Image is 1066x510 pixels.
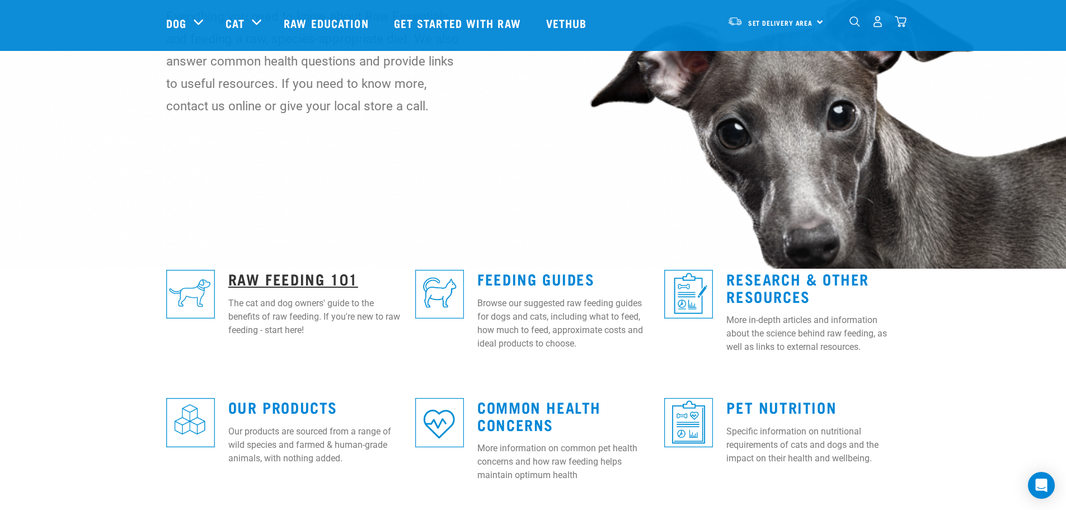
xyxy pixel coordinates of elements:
img: re-icons-healthcheck3-sq-blue.png [664,398,713,447]
img: re-icons-dog3-sq-blue.png [166,270,215,319]
img: home-icon@2x.png [895,16,907,27]
p: The cat and dog owners' guide to the benefits of raw feeding. If you're new to raw feeding - star... [228,297,402,337]
a: Vethub [535,1,601,45]
a: Common Health Concerns [477,403,601,428]
a: Research & Other Resources [726,274,869,300]
a: Get started with Raw [383,1,535,45]
a: Pet Nutrition [726,403,837,411]
img: user.png [872,16,884,27]
img: re-icons-cubes2-sq-blue.png [166,398,215,447]
a: Raw Feeding 101 [228,274,358,283]
p: Everything you need to know about Raw Essentials and feeding a raw, species-appropriate diet. We ... [166,5,460,117]
img: re-icons-heart-sq-blue.png [415,398,464,447]
p: Our products are sourced from a range of wild species and farmed & human-grade animals, with noth... [228,425,402,465]
div: Open Intercom Messenger [1028,472,1055,499]
p: More in-depth articles and information about the science behind raw feeding, as well as links to ... [726,314,900,354]
a: Feeding Guides [477,274,594,283]
img: home-icon-1@2x.png [849,16,860,27]
img: re-icons-healthcheck1-sq-blue.png [664,270,713,319]
a: Dog [166,15,186,31]
a: Raw Education [273,1,382,45]
a: Our Products [228,403,337,411]
span: Set Delivery Area [748,21,813,25]
img: re-icons-cat2-sq-blue.png [415,270,464,319]
p: More information on common pet health concerns and how raw feeding helps maintain optimum health [477,442,651,482]
img: van-moving.png [727,16,743,26]
p: Specific information on nutritional requirements of cats and dogs and the impact on their health ... [726,425,900,465]
a: Cat [226,15,245,31]
p: Browse our suggested raw feeding guides for dogs and cats, including what to feed, how much to fe... [477,297,651,350]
